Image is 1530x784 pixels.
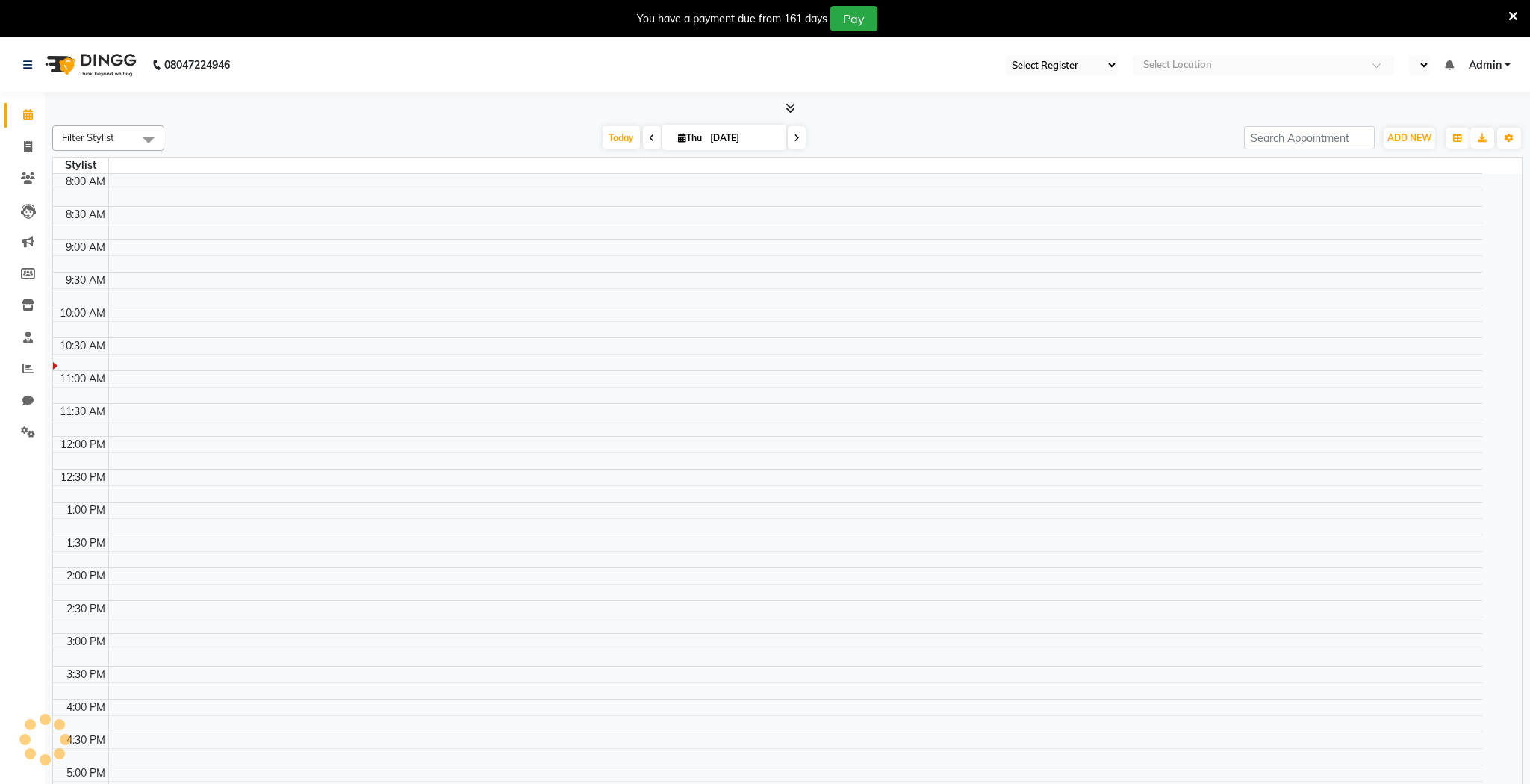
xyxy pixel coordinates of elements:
div: 5:00 PM [63,765,108,781]
span: ADD NEW [1387,132,1431,143]
div: 1:30 PM [63,535,108,551]
div: 3:00 PM [63,634,108,650]
div: 8:00 AM [63,174,108,190]
button: ADD NEW [1384,128,1435,149]
div: Select Location [1143,57,1212,72]
span: Filter Stylist [62,131,114,143]
div: 4:30 PM [63,732,108,748]
div: 11:00 AM [57,371,108,387]
div: 2:30 PM [63,601,108,617]
div: 10:30 AM [57,338,108,354]
button: Pay [830,6,877,31]
div: 9:00 AM [63,240,108,255]
div: 12:30 PM [57,470,108,485]
input: Search Appointment [1244,126,1375,149]
span: Thu [674,132,706,143]
div: 1:00 PM [63,503,108,518]
div: 10:00 AM [57,305,108,321]
div: 9:30 AM [63,273,108,288]
div: Stylist [53,158,108,173]
span: Today [603,126,640,149]
img: logo [38,44,140,86]
div: 8:30 AM [63,207,108,223]
div: You have a payment due from 161 days [637,11,827,27]
div: 11:30 AM [57,404,108,420]
div: 2:00 PM [63,568,108,584]
div: 4:00 PM [63,700,108,715]
input: 2025-09-04 [706,127,780,149]
div: 12:00 PM [57,437,108,452]
div: 3:30 PM [63,667,108,682]
b: 08047224946 [164,44,230,86]
span: Admin [1469,57,1502,73]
